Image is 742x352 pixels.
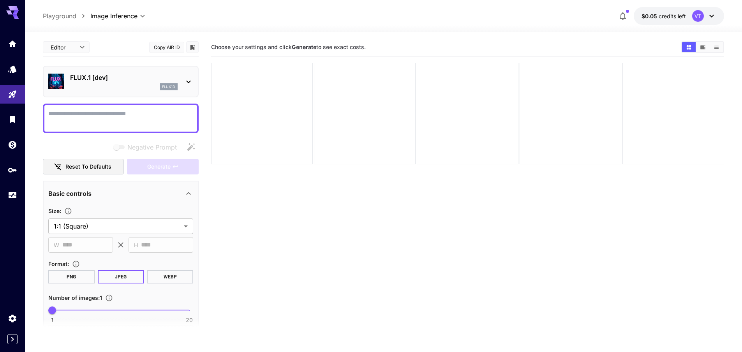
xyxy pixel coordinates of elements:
button: Specify how many images to generate in a single request. Each image generation will be charged se... [102,294,116,302]
span: Negative prompts are not compatible with the selected model. [112,142,183,152]
div: Wallet [8,140,17,150]
button: Reset to defaults [43,159,124,175]
span: 20 [186,316,193,324]
span: Negative Prompt [127,143,177,152]
span: Editor [51,43,75,51]
span: Size : [48,208,61,214]
span: W [54,241,59,250]
span: H [134,241,138,250]
span: Format : [48,260,69,267]
div: Settings [8,313,17,323]
div: Library [8,114,17,124]
div: VT [692,10,704,22]
b: Generate [292,44,316,50]
span: credits left [659,13,686,19]
button: Adjust the dimensions of the generated image by specifying its width and height in pixels, or sel... [61,207,75,215]
div: FLUX.1 [dev]flux1d [48,70,193,93]
a: Playground [43,11,76,21]
nav: breadcrumb [43,11,90,21]
span: 1:1 (Square) [54,222,181,231]
span: Choose your settings and click to see exact costs. [211,44,366,50]
div: Playground [8,87,17,97]
p: FLUX.1 [dev] [70,73,178,82]
div: $0.05 [642,12,686,20]
div: Usage [8,190,17,200]
p: Basic controls [48,189,92,198]
button: WEBP [147,270,193,283]
button: Expand sidebar [7,334,18,344]
div: Show images in grid viewShow images in video viewShow images in list view [681,41,724,53]
span: Image Inference [90,11,137,21]
div: Models [8,64,17,74]
div: Basic controls [48,184,193,203]
button: PNG [48,270,95,283]
button: Show images in grid view [682,42,696,52]
p: flux1d [162,84,175,90]
div: API Keys [8,165,17,175]
span: Number of images : 1 [48,294,102,301]
button: Copy AIR ID [149,42,184,53]
div: Home [8,39,17,49]
button: Show images in video view [696,42,710,52]
button: Show images in list view [710,42,723,52]
button: Add to library [189,42,196,52]
button: $0.05VT [634,7,724,25]
button: JPEG [98,270,144,283]
button: Choose the file format for the output image. [69,260,83,268]
span: $0.05 [642,13,659,19]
